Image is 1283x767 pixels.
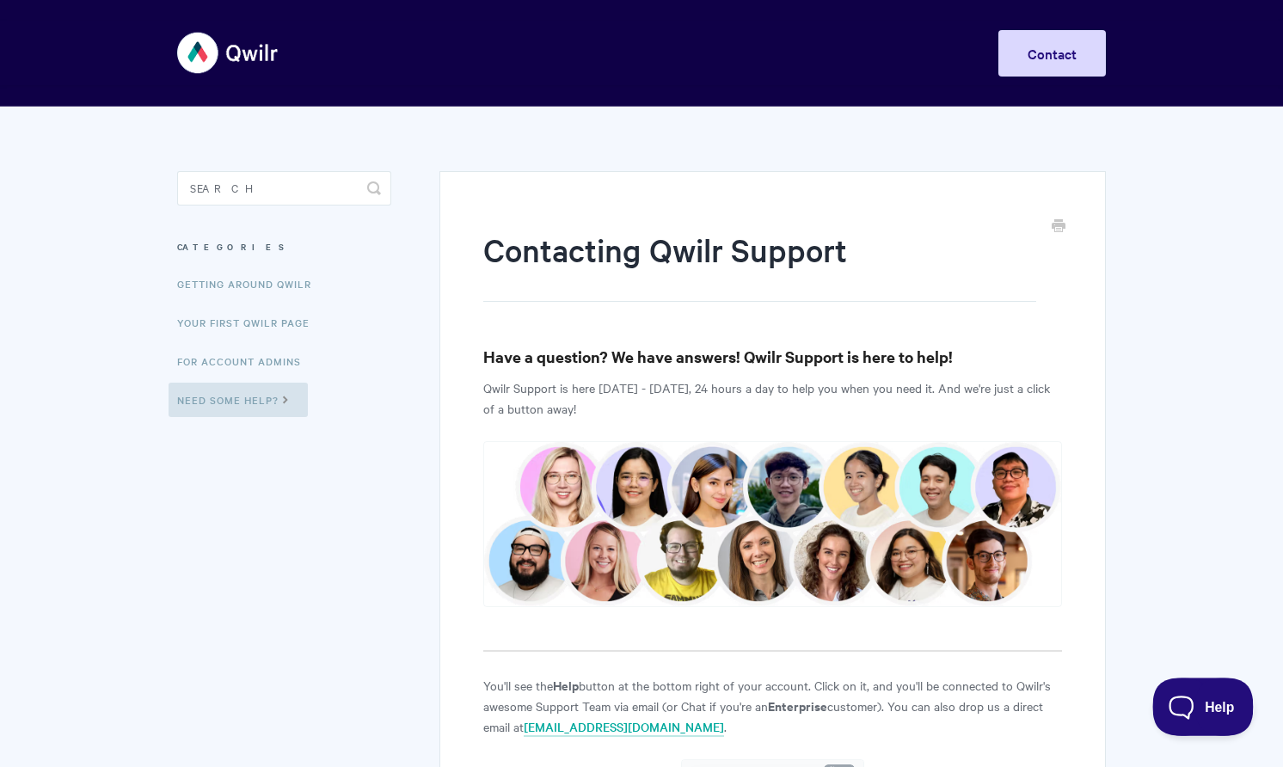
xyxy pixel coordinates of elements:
a: For Account Admins [177,344,314,378]
iframe: Toggle Customer Support [1152,678,1254,736]
p: You'll see the button at the bottom right of your account. Click on it, and you'll be connected t... [483,675,1062,737]
a: Getting Around Qwilr [177,267,324,301]
p: Qwilr Support is here [DATE] - [DATE], 24 hours a day to help you when you need it. And we're jus... [483,377,1062,419]
a: Contact [998,30,1106,77]
h1: Contacting Qwilr Support [483,228,1036,302]
a: Need Some Help? [169,383,308,417]
a: [EMAIL_ADDRESS][DOMAIN_NAME] [524,718,724,737]
a: Print this Article [1052,218,1065,236]
b: Enterprise [768,696,827,715]
img: Qwilr Help Center [177,21,279,85]
b: Help [553,676,579,694]
h3: Categories [177,231,391,262]
strong: Have a question? We have answers! Qwilr Support is here to help! [483,346,953,367]
input: Search [177,171,391,206]
img: file-sbiJv63vfu.png [483,441,1062,607]
a: Your First Qwilr Page [177,305,322,340]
